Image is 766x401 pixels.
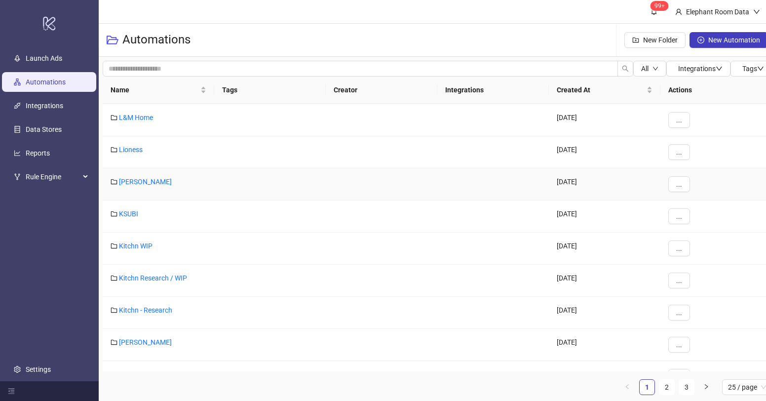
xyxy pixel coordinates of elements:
button: ... [668,208,690,224]
li: 2 [659,379,675,395]
sup: 1610 [651,1,669,11]
span: folder [111,210,117,217]
span: folder [111,146,117,153]
button: ... [668,176,690,192]
th: Created At [549,77,660,104]
a: Settings [26,365,51,373]
li: Previous Page [619,379,635,395]
div: [DATE] [549,361,660,393]
span: down [652,66,658,72]
a: Holme Beauty [119,370,162,378]
th: Tags [214,77,326,104]
span: Rule Engine [26,167,80,187]
span: folder [111,275,117,281]
a: Reports [26,149,50,157]
span: ... [676,116,682,124]
span: Integrations [678,65,723,73]
span: user [675,8,682,15]
li: 1 [639,379,655,395]
span: folder-add [632,37,639,43]
span: down [757,65,764,72]
a: Integrations [26,102,63,110]
span: Created At [557,84,645,95]
button: ... [668,305,690,321]
span: plus-circle [697,37,704,43]
div: [DATE] [549,233,660,265]
button: Integrationsdown [666,61,730,77]
button: ... [668,273,690,288]
a: Kitchn - Research [119,306,172,314]
span: ... [676,180,682,188]
span: Name [111,84,198,95]
span: folder [111,307,117,314]
button: Alldown [633,61,666,77]
span: folder [111,371,117,378]
span: 25 / page [728,380,766,395]
span: All [641,65,649,73]
div: [DATE] [549,200,660,233]
li: 3 [679,379,694,395]
span: ... [676,341,682,349]
span: right [703,384,709,390]
a: Kitchn WIP [119,242,153,250]
div: [DATE] [549,265,660,297]
a: KSUBI [119,210,138,218]
span: New Automation [708,36,760,44]
a: 3 [679,380,694,395]
span: ... [676,277,682,284]
span: menu-fold [8,388,15,395]
span: ... [676,309,682,317]
button: ... [668,241,690,256]
a: Automations [26,78,66,86]
a: 2 [659,380,674,395]
span: down [716,65,723,72]
span: folder [111,242,117,249]
span: folder [111,114,117,121]
th: Name [103,77,214,104]
span: left [624,384,630,390]
a: Kitchn Research / WIP [119,274,187,282]
span: Tags [742,65,764,73]
span: ... [676,244,682,252]
button: ... [668,337,690,353]
button: ... [668,144,690,160]
th: Integrations [437,77,549,104]
div: Elephant Room Data [682,6,753,17]
span: folder [111,339,117,346]
a: [PERSON_NAME] [119,338,172,346]
button: right [698,379,714,395]
span: down [753,8,760,15]
button: New Folder [624,32,686,48]
div: [DATE] [549,136,660,168]
span: bell [651,8,657,15]
div: [DATE] [549,168,660,200]
li: Next Page [698,379,714,395]
button: ... [668,112,690,128]
span: folder-open [107,34,118,46]
div: [DATE] [549,329,660,361]
a: Lioness [119,146,143,154]
span: search [622,65,629,72]
a: L&M Home [119,114,153,121]
span: ... [676,148,682,156]
span: New Folder [643,36,678,44]
h3: Automations [122,32,191,48]
a: [PERSON_NAME] [119,178,172,186]
a: 1 [640,380,654,395]
span: folder [111,178,117,185]
div: [DATE] [549,297,660,329]
a: Data Stores [26,125,62,133]
button: left [619,379,635,395]
div: [DATE] [549,104,660,136]
span: ... [676,212,682,220]
span: fork [14,173,21,180]
th: Creator [326,77,437,104]
a: Launch Ads [26,54,62,62]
